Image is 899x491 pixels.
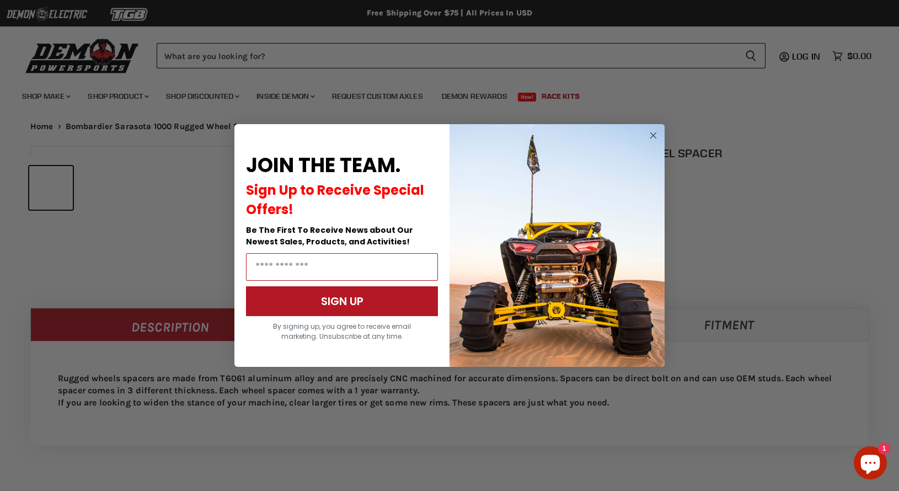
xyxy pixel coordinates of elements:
[246,253,438,281] input: Email Address
[450,124,665,367] img: a9095488-b6e7-41ba-879d-588abfab540b.jpeg
[646,129,660,142] button: Close dialog
[273,322,411,341] span: By signing up, you agree to receive email marketing. Unsubscribe at any time.
[246,225,413,247] span: Be The First To Receive News about Our Newest Sales, Products, and Activities!
[246,151,400,179] span: JOIN THE TEAM.
[850,446,890,482] inbox-online-store-chat: Shopify online store chat
[246,181,424,218] span: Sign Up to Receive Special Offers!
[246,286,438,316] button: SIGN UP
